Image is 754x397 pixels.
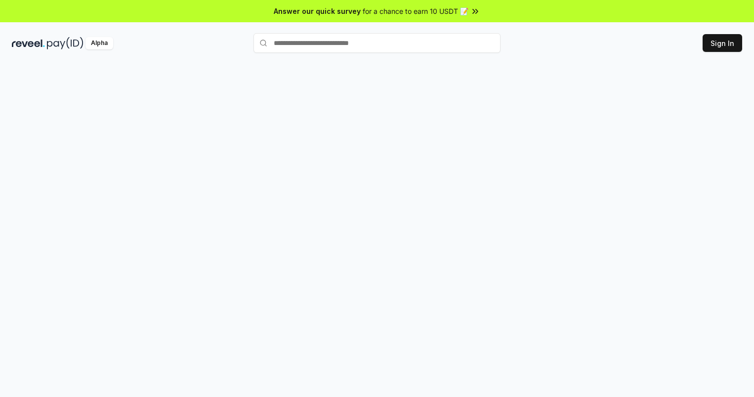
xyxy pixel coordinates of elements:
img: reveel_dark [12,37,45,49]
span: for a chance to earn 10 USDT 📝 [363,6,468,16]
div: Alpha [85,37,113,49]
button: Sign In [703,34,742,52]
img: pay_id [47,37,84,49]
span: Answer our quick survey [274,6,361,16]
